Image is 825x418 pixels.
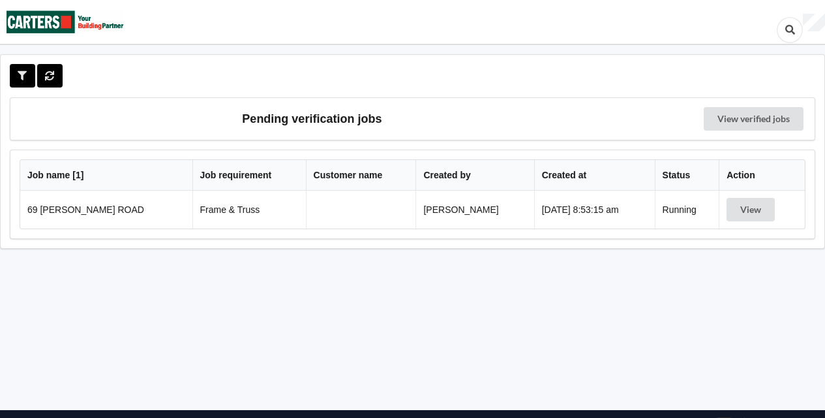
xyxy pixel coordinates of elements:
[655,160,719,191] th: Status
[534,160,655,191] th: Created at
[534,191,655,229] td: [DATE] 8:53:15 am
[719,160,805,191] th: Action
[20,191,192,229] td: 69 [PERSON_NAME] ROAD
[704,107,803,131] a: View verified jobs
[7,1,124,43] img: Carters
[415,160,533,191] th: Created by
[727,204,777,215] a: View
[306,160,416,191] th: Customer name
[655,191,719,229] td: Running
[192,160,306,191] th: Job requirement
[803,14,825,32] div: User Profile
[192,191,306,229] td: Frame & Truss
[20,107,605,131] h3: Pending verification jobs
[727,198,775,221] button: View
[415,191,533,229] td: [PERSON_NAME]
[20,160,192,191] th: Job name [ 1 ]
